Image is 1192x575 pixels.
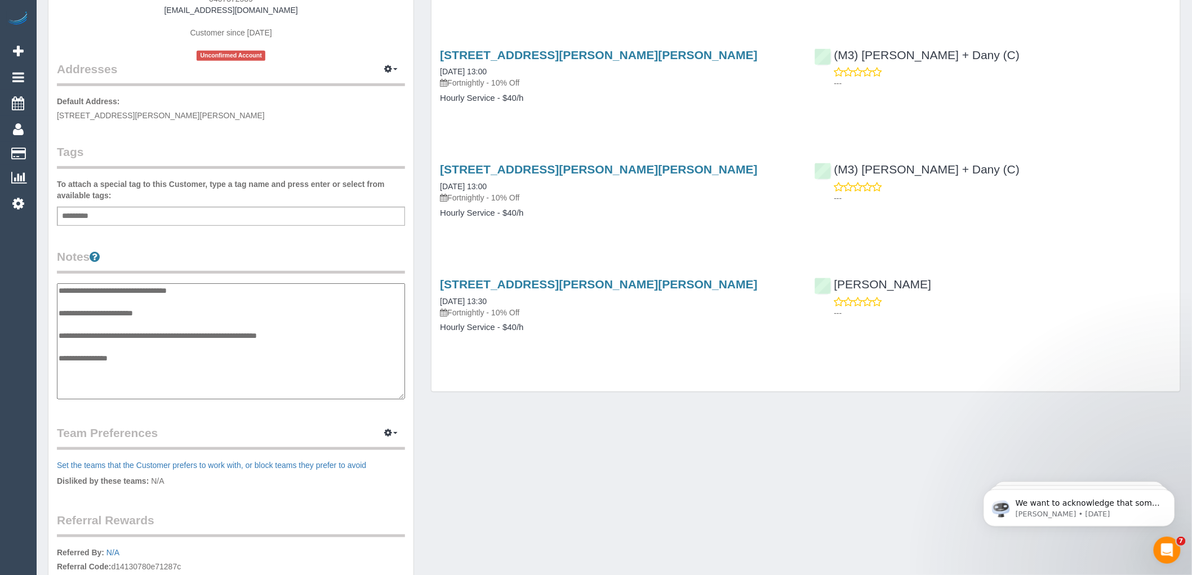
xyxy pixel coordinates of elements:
a: [STREET_ADDRESS][PERSON_NAME][PERSON_NAME] [440,278,758,291]
p: --- [834,193,1172,204]
legend: Referral Rewards [57,512,405,537]
a: [EMAIL_ADDRESS][DOMAIN_NAME] [164,6,298,15]
label: Default Address: [57,96,120,107]
span: We want to acknowledge that some users may be experiencing lag or slower performance in our softw... [49,33,194,187]
span: Unconfirmed Account [197,51,265,60]
label: Disliked by these teams: [57,475,149,487]
p: --- [834,307,1172,319]
p: --- [834,78,1172,89]
iframe: Intercom live chat [1154,537,1181,564]
span: N/A [151,476,164,485]
p: Fortnightly - 10% Off [440,307,797,318]
label: To attach a special tag to this Customer, type a tag name and press enter or select from availabl... [57,179,405,201]
span: 7 [1177,537,1186,546]
label: Referral Code: [57,561,111,572]
a: [DATE] 13:00 [440,67,487,76]
legend: Tags [57,144,405,169]
legend: Notes [57,248,405,274]
a: [DATE] 13:00 [440,182,487,191]
a: [DATE] 13:30 [440,297,487,306]
h4: Hourly Service - $40/h [440,93,797,103]
legend: Team Preferences [57,425,405,450]
p: Message from Ellie, sent 2w ago [49,43,194,54]
p: Fortnightly - 10% Off [440,192,797,203]
a: Set the teams that the Customer prefers to work with, or block teams they prefer to avoid [57,461,366,470]
a: [STREET_ADDRESS][PERSON_NAME][PERSON_NAME] [440,163,758,176]
span: Customer since [DATE] [190,28,272,37]
a: [PERSON_NAME] [815,278,932,291]
img: Automaid Logo [7,11,29,27]
a: (M3) [PERSON_NAME] + Dany (C) [815,163,1020,176]
p: Fortnightly - 10% Off [440,77,797,88]
label: Referred By: [57,547,104,558]
h4: Hourly Service - $40/h [440,208,797,218]
iframe: Intercom notifications message [967,466,1192,545]
a: N/A [106,548,119,557]
a: [STREET_ADDRESS][PERSON_NAME][PERSON_NAME] [440,48,758,61]
a: (M3) [PERSON_NAME] + Dany (C) [815,48,1020,61]
span: [STREET_ADDRESS][PERSON_NAME][PERSON_NAME] [57,111,265,120]
h4: Hourly Service - $40/h [440,323,797,332]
